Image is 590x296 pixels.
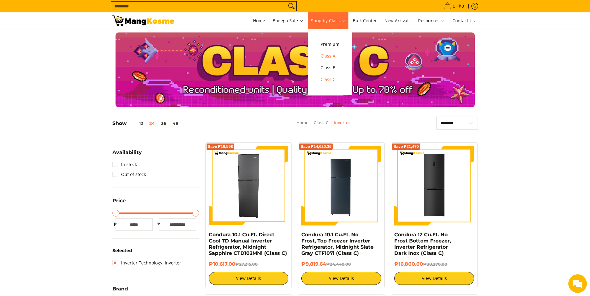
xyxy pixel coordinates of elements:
button: 12 [127,121,146,126]
a: Class A [317,50,343,62]
span: 0 [452,4,456,8]
a: Bodega Sale [269,12,307,29]
a: Shop by Class [308,12,348,29]
span: Save ₱16,598 [208,145,233,148]
span: Inverter [334,119,350,127]
span: ₱ [156,221,162,227]
span: Availability [112,150,142,155]
h6: ₱16,800.00 [394,261,474,267]
button: 36 [158,121,169,126]
a: View Details [394,272,474,285]
h6: ₱9,819.64 [301,261,381,267]
a: Class C [317,74,343,85]
del: ₱27,215.00 [235,262,258,267]
a: Condura 10.1 Cu.Ft. Direct Cool TD Manual Inverter Refrigerator, Midnight Sapphire CTD102MNi (Cla... [209,232,287,256]
a: Contact Us [449,12,478,29]
h5: Show [112,120,181,127]
a: Home [296,120,308,126]
div: Minimize live chat window [102,3,116,18]
textarea: Type your message and click 'Submit' [3,169,118,191]
span: Bodega Sale [273,17,304,25]
span: Class A [321,52,339,60]
div: Leave a message [32,35,104,43]
h6: ₱10,617.00 [209,261,289,267]
span: Premium [321,41,339,48]
a: Home [250,12,268,29]
a: Class C [314,120,329,126]
span: Price [112,198,126,203]
a: Inverter Technology: Inverter [112,258,181,268]
button: 48 [169,121,181,126]
h6: Selected [112,248,199,254]
a: New Arrivals [381,12,414,29]
a: Class B [317,62,343,74]
button: Search [286,2,296,11]
span: Contact Us [452,18,475,24]
span: ₱ [112,221,119,227]
a: Resources [415,12,448,29]
del: ₱24,440.00 [326,262,351,267]
a: View Details [209,272,289,285]
summary: Open [112,286,128,296]
button: 24 [146,121,158,126]
span: Class C [321,76,339,84]
a: Condura 12 Cu.Ft. No Frost Bottom Freezer, Inverter Refrigerator Dark Inox (Class C) [394,232,451,256]
del: ₱38,270.00 [423,262,447,267]
span: Shop by Class [311,17,345,25]
a: Bulk Center [350,12,380,29]
nav: Main Menu [181,12,478,29]
img: Class C Home &amp; Business Appliances: Up to 70% Off l Mang Kosme [112,15,174,26]
a: Out of stock [112,169,146,179]
em: Submit [91,191,112,199]
a: View Details [301,272,381,285]
span: We are offline. Please leave us a message. [13,78,108,140]
img: condura-no-frost-inverter-bottom-freezer-refrigerator-9-cubic-feet-class-c-mang-kosme [394,146,474,225]
span: ₱0 [458,4,465,8]
span: Home [253,18,265,24]
a: In stock [112,160,137,169]
summary: Open [112,150,142,160]
a: Premium [317,38,343,50]
summary: Open [112,198,126,208]
img: Condura 10.1 Cu.Ft. Direct Cool TD Manual Inverter Refrigerator, Midnight Sapphire CTD102MNi (Cla... [209,146,289,225]
span: Save ₱14,620.36 [300,145,331,148]
nav: Breadcrumbs [255,119,392,133]
span: Bulk Center [353,18,377,24]
img: Condura 10.1 Cu.Ft. No Frost, Top Freezer Inverter Refrigerator, Midnight Slate Gray CTF107i (Cla... [301,146,381,225]
a: Condura 10.1 Cu.Ft. No Frost, Top Freezer Inverter Refrigerator, Midnight Slate Gray CTF107i (Cla... [301,232,374,256]
span: New Arrivals [384,18,411,24]
span: Save ₱21,470 [393,145,419,148]
span: Brand [112,286,128,291]
span: Class B [321,64,339,72]
span: • [442,3,466,10]
span: Resources [418,17,445,25]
